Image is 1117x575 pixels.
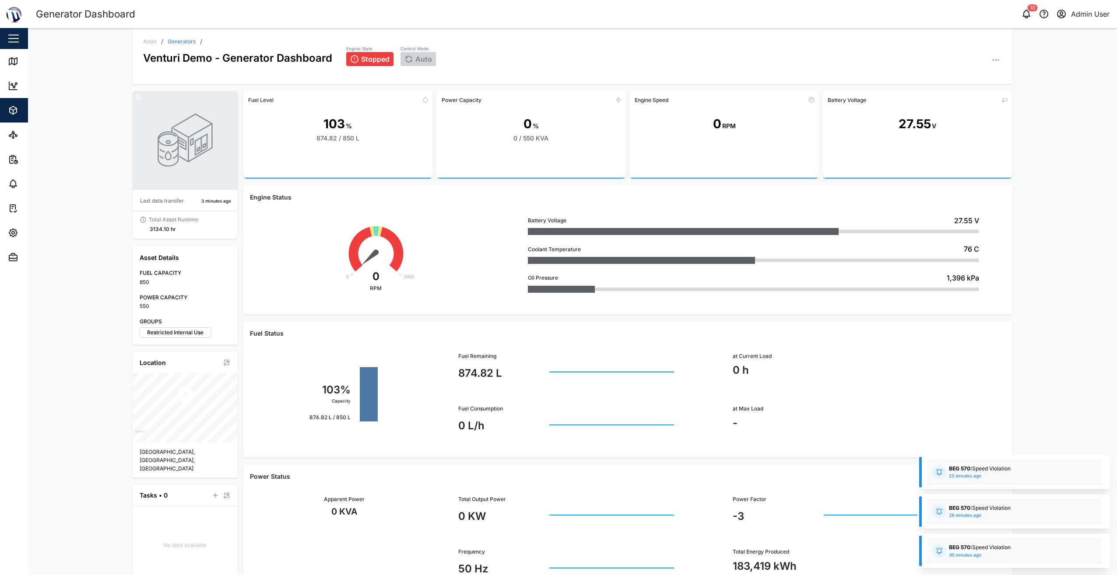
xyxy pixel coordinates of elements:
[201,198,231,205] div: 3 minutes ago
[442,97,481,103] div: Power Capacity
[331,505,358,519] div: 0 KVA
[250,329,1005,338] div: Fuel Status
[140,448,231,473] div: [GEOGRAPHIC_DATA], [GEOGRAPHIC_DATA], [GEOGRAPHIC_DATA]
[23,56,42,66] div: Map
[828,97,866,103] div: Battery Voltage
[949,473,981,480] div: 23 minutes ago
[415,55,432,63] span: Auto
[324,495,365,504] div: Apparent Power
[523,115,532,133] div: 0
[528,245,581,254] div: Coolant Temperature
[346,121,352,131] div: %
[140,278,231,287] div: 850
[140,302,231,311] div: 550
[200,39,202,45] div: /
[250,193,1005,202] div: Engine Status
[733,548,986,556] div: Total Energy Produced
[309,414,351,422] div: 874.82 L / 850 L
[949,544,972,550] strong: BEG 570:
[140,327,211,338] label: Restricted Internal Use
[733,508,820,524] div: -3
[133,373,238,443] canvas: Map
[23,105,50,115] div: Assets
[949,465,972,472] strong: BEG 570:
[713,115,721,133] div: 0
[458,548,712,556] div: Frequency
[528,274,558,282] div: Oil Pressure
[168,39,196,44] a: Generators
[513,133,548,143] div: 0 / 550 KVA
[346,274,348,280] text: 0
[458,365,546,381] div: 874.82 L
[322,382,351,398] div: 103%
[143,45,332,66] div: Venturi Demo - Generator Dashboard
[1055,8,1110,20] button: Admin User
[533,121,539,131] div: %
[140,294,231,302] div: POWER CAPACITY
[161,39,163,45] div: /
[36,7,135,22] div: Generator Dashboard
[949,465,1054,473] div: Speed Violation
[143,39,157,44] div: Asset
[150,225,176,234] div: 3134.10 hr
[157,112,213,168] img: GENSET photo
[140,318,231,326] div: GROUPS
[964,244,979,255] div: 76 C
[363,284,389,293] div: RPM
[949,552,981,559] div: 30 minutes ago
[23,130,44,140] div: Sites
[361,55,390,63] span: Stopped
[458,495,712,504] div: Total Output Power
[400,46,436,53] div: Control Mode
[140,253,231,263] div: Asset Details
[949,504,1054,512] div: Speed Violation
[248,97,274,103] div: Fuel Level
[733,405,986,413] div: at Max Load
[323,115,345,133] div: 103
[363,268,389,284] div: 0
[949,543,1054,552] div: Speed Violation
[1028,4,1038,11] div: 10
[140,358,166,368] div: Location
[528,217,566,225] div: Battery Voltage
[932,121,936,131] div: V
[322,398,351,405] div: Capacity
[458,405,712,413] div: Fuel Consumption
[458,352,712,361] div: Fuel Remaining
[1071,9,1110,20] div: Admin User
[149,216,198,224] div: Total Asset Runtime
[23,81,62,91] div: Dashboard
[135,430,145,440] a: Mapbox logo
[954,215,979,226] div: 27.55 V
[949,512,981,519] div: 28 minutes ago
[733,495,986,504] div: Power Factor
[733,362,986,378] div: 0 h
[140,197,184,205] div: Last data transfer
[899,115,931,133] div: 27.55
[23,179,50,189] div: Alarms
[722,121,736,131] div: RPM
[733,415,986,431] div: -
[404,274,414,280] text: 3000
[175,384,196,408] div: Map marker
[140,269,231,277] div: FUEL CAPACITY
[346,46,393,53] div: Engine State
[458,417,546,434] div: 0 L/h
[133,541,238,550] div: No data available
[23,228,54,238] div: Settings
[733,352,986,361] div: at Current Load
[140,491,168,500] div: Tasks • 0
[733,558,986,574] div: 183,419 kWh
[635,97,668,103] div: Engine Speed
[23,203,47,213] div: Tasks
[23,154,53,164] div: Reports
[4,4,24,24] img: Main Logo
[458,508,546,524] div: 0 KW
[23,252,49,262] div: Admin
[316,133,359,143] div: 874.82 / 850 L
[250,472,1005,481] div: Power Status
[947,273,979,284] div: 1,396 kPa
[949,505,972,511] strong: BEG 570:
